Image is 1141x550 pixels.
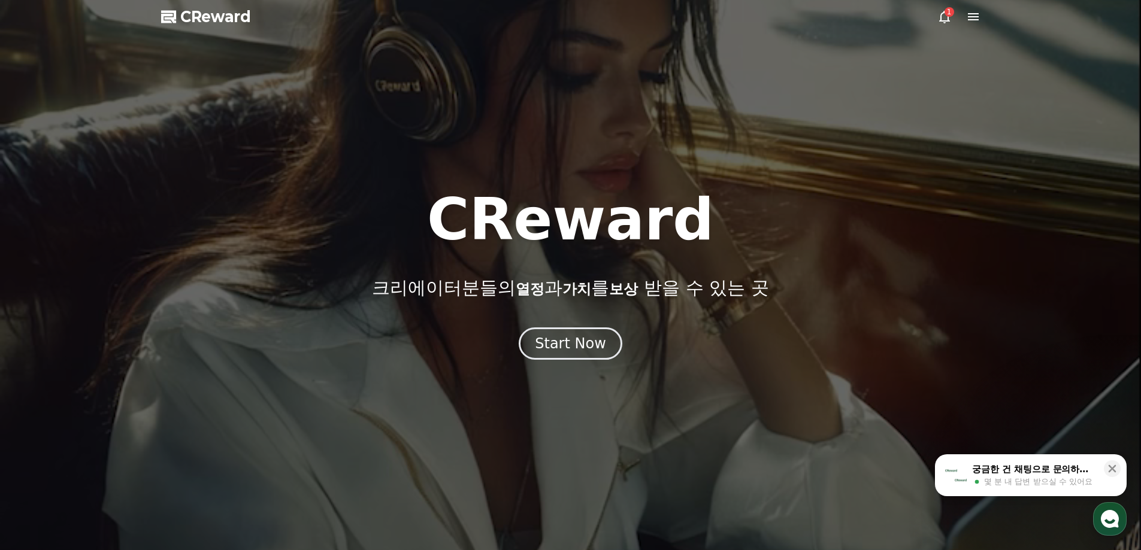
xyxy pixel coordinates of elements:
[427,191,714,248] h1: CReward
[372,277,768,299] p: 크리에이터분들의 과 를 받을 수 있는 곳
[161,7,251,26] a: CReward
[180,7,251,26] span: CReward
[609,281,638,297] span: 보상
[516,281,544,297] span: 열정
[519,339,622,351] a: Start Now
[519,327,622,360] button: Start Now
[535,334,606,353] div: Start Now
[937,10,952,24] a: 1
[562,281,591,297] span: 가치
[945,7,954,17] div: 1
